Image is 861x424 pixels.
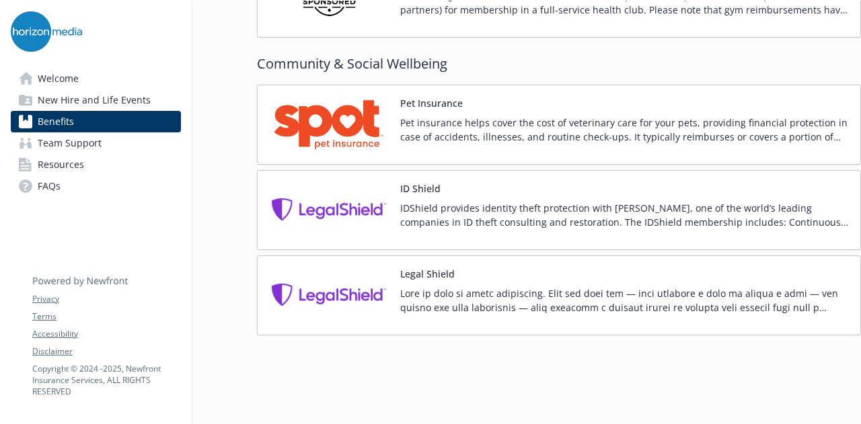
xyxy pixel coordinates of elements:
[11,111,181,132] a: Benefits
[400,181,441,196] button: ID Shield
[32,310,180,323] a: Terms
[32,345,180,357] a: Disclaimer
[32,363,180,397] p: Copyright © 2024 - 2025 , Newfront Insurance Services, ALL RIGHTS RESERVED
[38,68,79,89] span: Welcome
[11,154,181,175] a: Resources
[11,68,181,89] a: Welcome
[38,111,74,132] span: Benefits
[268,181,389,239] img: Legal Shield carrier logo
[400,116,850,144] p: Pet insurance helps cover the cost of veterinary care for your pets, providing financial protecti...
[268,267,389,324] img: Legal Shield carrier logo
[38,175,61,197] span: FAQs
[32,328,180,340] a: Accessibility
[400,201,850,229] p: IDShield provides identity theft protection with [PERSON_NAME], one of the world’s leading compan...
[400,267,455,281] button: Legal Shield
[38,154,84,175] span: Resources
[32,293,180,305] a: Privacy
[38,89,151,111] span: New Hire and Life Events
[268,96,389,153] img: Spot Pet Insurance carrier logo
[257,54,861,74] h2: Community & Social Wellbeing
[38,132,102,154] span: Team Support
[11,132,181,154] a: Team Support
[11,175,181,197] a: FAQs
[400,286,850,314] p: Lore ip dolo si ametc adipiscing. Elit sed doei tem — inci utlabore e dolo ma aliqua e admi — ven...
[400,96,463,110] button: Pet Insurance
[11,89,181,111] a: New Hire and Life Events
